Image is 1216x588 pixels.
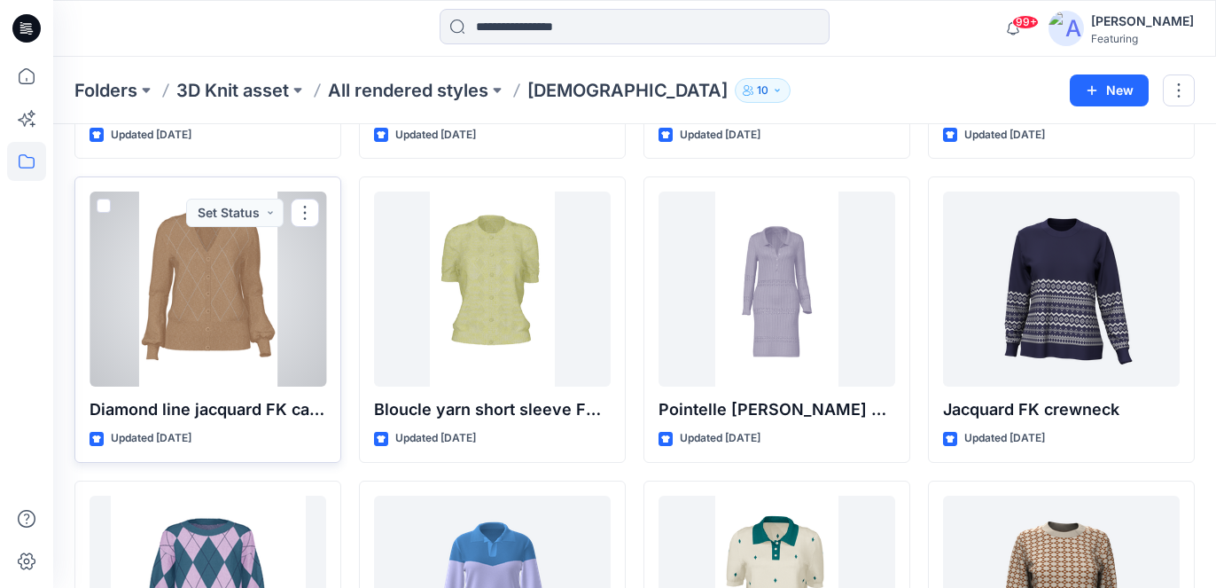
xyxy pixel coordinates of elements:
p: Jacquard FK crewneck [943,397,1180,422]
p: Updated [DATE] [964,429,1045,448]
p: Updated [DATE] [111,126,191,145]
a: Diamond line jacquard FK cardigan [90,192,326,387]
p: Updated [DATE] [680,429,760,448]
button: 10 [735,78,791,103]
div: Featuring [1091,32,1194,45]
img: avatar [1048,11,1084,46]
p: Pointelle [PERSON_NAME] dress [659,397,895,422]
a: Bloucle yarn short sleeve FK cardigan [374,192,611,387]
p: Diamond line jacquard FK cardigan [90,397,326,422]
span: 99+ [1012,15,1039,29]
div: [PERSON_NAME] [1091,11,1194,32]
button: New [1070,74,1149,106]
p: [DEMOGRAPHIC_DATA] [527,78,728,103]
p: Bloucle yarn short sleeve FK cardigan [374,397,611,422]
p: Updated [DATE] [680,126,760,145]
a: 3D Knit asset [176,78,289,103]
p: Updated [DATE] [111,429,191,448]
a: Folders [74,78,137,103]
p: 10 [757,81,768,100]
p: Updated [DATE] [395,126,476,145]
p: Updated [DATE] [964,126,1045,145]
a: Pointelle FK Polo dress [659,192,895,387]
a: Jacquard FK crewneck [943,192,1180,387]
a: All rendered styles [328,78,488,103]
p: Updated [DATE] [395,429,476,448]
